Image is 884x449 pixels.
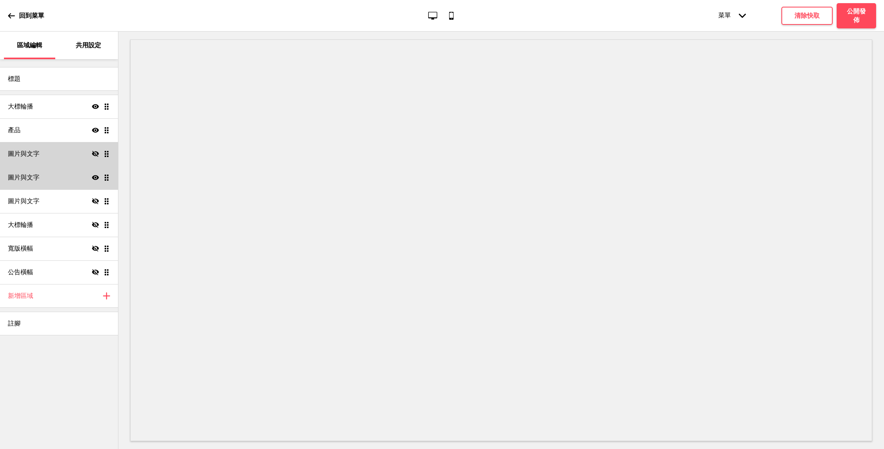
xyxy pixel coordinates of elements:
p: 區域編輯 [17,41,42,50]
p: 共用設定 [76,41,101,50]
h4: 圖片與文字 [8,150,39,158]
h4: 大標輪播 [8,102,33,111]
h4: 標題 [8,75,21,83]
button: 公開發佈 [837,3,876,28]
h4: 註腳 [8,319,21,328]
h4: 產品 [8,126,21,135]
p: 回到菜單 [19,11,44,20]
h4: 公開發佈 [845,7,868,24]
h4: 清除快取 [794,11,820,20]
h4: 圖片與文字 [8,173,39,182]
h4: 寬版橫幅 [8,244,33,253]
h4: 圖片與文字 [8,197,39,206]
a: 回到菜單 [8,5,44,26]
div: 菜單 [710,4,754,28]
h4: 新增區域 [8,292,33,300]
h4: 大標輪播 [8,221,33,229]
button: 清除快取 [781,7,833,25]
h4: 公告橫幅 [8,268,33,277]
